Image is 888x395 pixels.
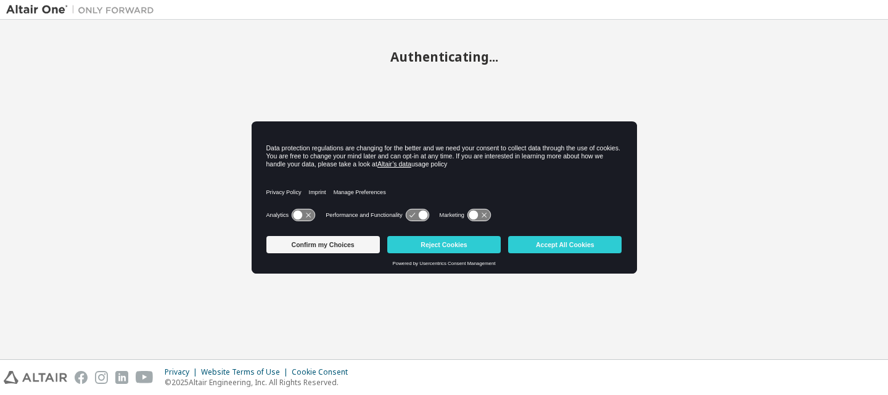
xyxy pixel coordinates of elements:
div: Website Terms of Use [201,367,292,377]
div: Cookie Consent [292,367,355,377]
img: facebook.svg [75,371,88,384]
img: linkedin.svg [115,371,128,384]
img: instagram.svg [95,371,108,384]
div: Privacy [165,367,201,377]
img: Altair One [6,4,160,16]
h2: Authenticating... [6,49,882,65]
p: © 2025 Altair Engineering, Inc. All Rights Reserved. [165,377,355,388]
img: altair_logo.svg [4,371,67,384]
img: youtube.svg [136,371,154,384]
